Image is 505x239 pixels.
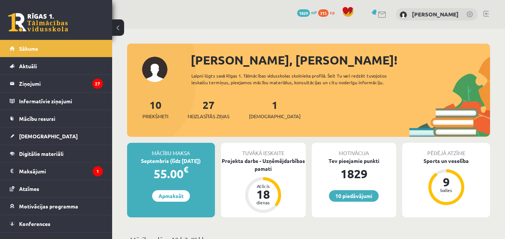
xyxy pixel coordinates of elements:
[402,157,490,206] a: Sports un veselība 9 balles
[191,72,409,86] div: Laipni lūgts savā Rīgas 1. Tālmācības vidusskolas skolnieka profilā. Šeit Tu vari redzēt tuvojošo...
[10,215,103,232] a: Konferences
[152,190,190,202] a: Apmaksāt
[19,203,78,210] span: Motivācijas programma
[19,92,103,110] legend: Informatīvie ziņojumi
[191,51,490,69] div: [PERSON_NAME], [PERSON_NAME]!
[19,220,50,227] span: Konferences
[19,45,38,52] span: Sākums
[127,143,215,157] div: Mācību maksa
[10,57,103,75] a: Aktuāli
[402,143,490,157] div: Pēdējā atzīme
[142,98,168,120] a: 10Priekšmeti
[249,98,301,120] a: 1[DEMOGRAPHIC_DATA]
[142,113,168,120] span: Priekšmeti
[402,157,490,165] div: Sports un veselība
[10,163,103,180] a: Maksājumi1
[329,190,379,202] a: 10 piedāvājumi
[127,157,215,165] div: Septembris (līdz [DATE])
[10,40,103,57] a: Sākums
[188,98,230,120] a: 27Neizlasītās ziņas
[19,75,103,92] legend: Ziņojumi
[19,115,55,122] span: Mācību resursi
[19,63,37,69] span: Aktuāli
[312,165,397,183] div: 1829
[19,185,39,192] span: Atzīmes
[19,163,103,180] legend: Maksājumi
[19,150,64,157] span: Digitālie materiāli
[312,143,397,157] div: Motivācija
[252,200,274,205] div: dienas
[10,145,103,162] a: Digitālie materiāli
[435,188,458,192] div: balles
[400,11,407,19] img: Roberta Visocka
[311,9,317,15] span: mP
[19,133,78,139] span: [DEMOGRAPHIC_DATA]
[412,10,459,18] a: [PERSON_NAME]
[221,157,306,214] a: Projekta darbs - Uzņēmējdarbības pamati Atlicis 18 dienas
[10,180,103,197] a: Atzīmes
[10,92,103,110] a: Informatīvie ziņojumi
[10,75,103,92] a: Ziņojumi27
[93,166,103,176] i: 1
[188,113,230,120] span: Neizlasītās ziņas
[297,9,310,17] span: 1829
[312,157,397,165] div: Tev pieejamie punkti
[249,113,301,120] span: [DEMOGRAPHIC_DATA]
[10,128,103,145] a: [DEMOGRAPHIC_DATA]
[92,79,103,89] i: 27
[297,9,317,15] a: 1829 mP
[318,9,329,17] span: 315
[330,9,335,15] span: xp
[252,188,274,200] div: 18
[10,198,103,215] a: Motivācijas programma
[221,157,306,173] div: Projekta darbs - Uzņēmējdarbības pamati
[252,184,274,188] div: Atlicis
[184,164,188,175] span: €
[10,110,103,127] a: Mācību resursi
[221,143,306,157] div: Tuvākā ieskaite
[8,13,68,32] a: Rīgas 1. Tālmācības vidusskola
[318,9,338,15] a: 315 xp
[435,176,458,188] div: 9
[127,165,215,183] div: 55.00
